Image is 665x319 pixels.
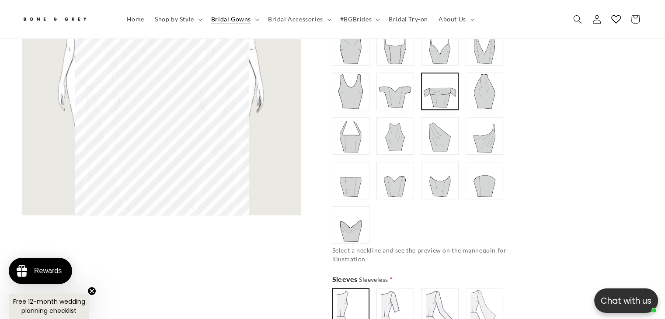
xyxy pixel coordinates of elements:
img: https://cdn.shopify.com/s/files/1/0750/3832/7081/files/v_neck_thin_straps_4722d919-4ab4-454d-8566... [422,29,457,64]
span: Home [127,15,144,23]
button: Open chatbox [594,288,658,313]
span: Free 12-month wedding planning checklist [13,297,85,315]
summary: Search [568,10,587,29]
img: https://cdn.shopify.com/s/files/1/0750/3832/7081/files/halter_straight_f0d600c4-90f4-4503-a970-e6... [333,118,368,153]
img: https://cdn.shopify.com/s/files/1/0750/3832/7081/files/sweetheart_strapless_7aea53ca-b593-4872-9c... [378,163,413,198]
img: https://cdn.shopify.com/s/files/1/0750/3832/7081/files/halter.png?v=1756872993 [378,118,413,153]
div: Rewards [34,267,62,275]
span: Bridal Accessories [268,15,323,23]
img: https://cdn.shopify.com/s/files/1/0750/3832/7081/files/off-shoulder_sweetheart_1bdca986-a4a1-4613... [378,74,413,109]
p: Chat with us [594,295,658,307]
img: https://cdn.shopify.com/s/files/1/0750/3832/7081/files/straight_strapless_18c662df-be54-47ef-b3bf... [333,163,368,198]
div: Free 12-month wedding planning checklistClose teaser [9,294,89,319]
span: Shop by Style [155,15,194,23]
summary: Bridal Gowns [206,10,263,28]
summary: Shop by Style [150,10,206,28]
img: Bone and Grey Bridal [22,12,87,27]
summary: Bridal Accessories [263,10,335,28]
a: Bone and Grey Bridal [19,9,113,30]
img: https://cdn.shopify.com/s/files/1/0750/3832/7081/files/high_neck.png?v=1756803384 [467,74,502,109]
span: #BGBrides [340,15,372,23]
img: https://cdn.shopify.com/s/files/1/0750/3832/7081/files/round_neck.png?v=1756872555 [333,74,368,109]
span: Select a neckline and see the preview on the mannequin for illustration [332,246,506,263]
img: https://cdn.shopify.com/s/files/1/0750/3832/7081/files/crescent_strapless_82f07324-8705-4873-92d2... [467,163,502,198]
a: Home [122,10,150,28]
img: https://cdn.shopify.com/s/files/1/0750/3832/7081/files/cateye_scoop_30b75c68-d5e8-4bfa-8763-e7190... [422,163,457,198]
img: https://cdn.shopify.com/s/files/1/0750/3832/7081/files/v-neck_thick_straps_d2901628-028e-49ea-b62... [467,29,502,64]
summary: About Us [433,10,478,28]
img: https://cdn.shopify.com/s/files/1/0750/3832/7081/files/square_7e0562ac-aecd-41ee-8590-69b11575ecc... [378,29,413,64]
summary: #BGBrides [335,10,383,28]
span: Sleeveless [359,276,388,283]
a: Bridal Try-on [383,10,433,28]
span: Bridal Try-on [389,15,428,23]
img: https://cdn.shopify.com/s/files/1/0750/3832/7081/files/asymmetric_thin_a5500f79-df9c-4d9e-8e7b-99... [467,118,502,153]
img: https://cdn.shopify.com/s/files/1/0750/3832/7081/files/asymmetric_thick_aca1e7e1-7e80-4ab6-9dbb-1... [422,118,457,153]
img: https://cdn.shopify.com/s/files/1/0750/3832/7081/files/v-neck_strapless_e6e16057-372c-4ed6-ad8b-8... [333,208,368,243]
span: Bridal Gowns [211,15,251,23]
button: Close teaser [87,287,96,295]
span: About Us [439,15,466,23]
img: https://cdn.shopify.com/s/files/1/0750/3832/7081/files/off-shoulder_straight_69b741a5-1f6f-40ba-9... [423,74,457,108]
img: https://cdn.shopify.com/s/files/1/0750/3832/7081/files/boat_neck_e90dd235-88bb-46b2-8369-a1b9d139... [333,29,368,64]
span: Sleeves [332,274,388,284]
